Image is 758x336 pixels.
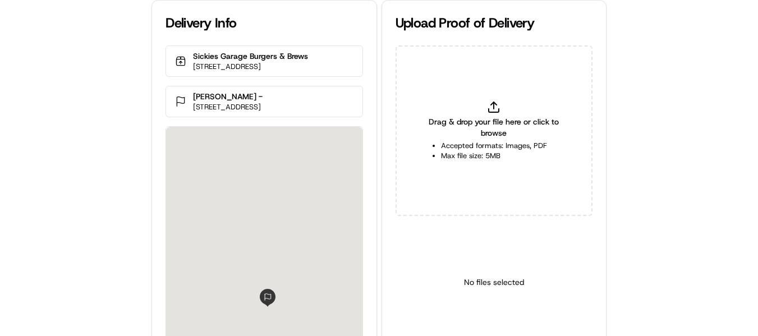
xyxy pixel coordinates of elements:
[193,50,308,62] p: Sickies Garage Burgers & Brews
[396,14,592,32] div: Upload Proof of Delivery
[193,102,263,112] p: [STREET_ADDRESS]
[464,277,524,288] p: No files selected
[441,151,547,161] li: Max file size: 5MB
[424,116,564,139] span: Drag & drop your file here or click to browse
[166,14,362,32] div: Delivery Info
[441,141,547,151] li: Accepted formats: Images, PDF
[193,91,263,102] p: [PERSON_NAME] -
[193,62,308,72] p: [STREET_ADDRESS]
